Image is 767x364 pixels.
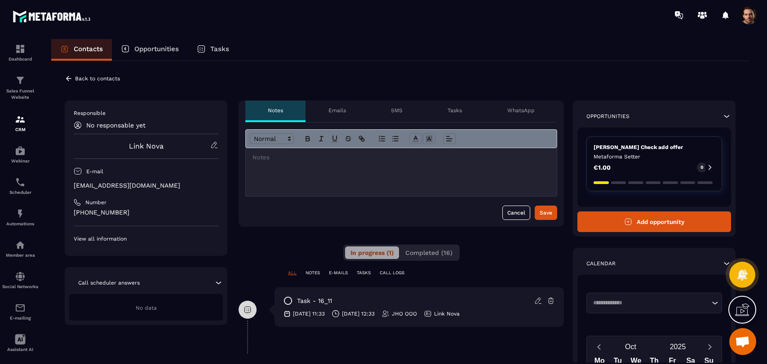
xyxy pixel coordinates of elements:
[78,279,140,286] p: Call scheduler answers
[306,270,320,276] p: NOTES
[15,75,26,86] img: formation
[700,164,703,171] p: 0
[15,177,26,188] img: scheduler
[2,127,38,132] p: CRM
[74,110,218,117] p: Responsible
[2,37,38,68] a: formationformationDashboard
[2,139,38,170] a: automationsautomationsWebinar
[2,202,38,233] a: automationsautomationsAutomations
[15,114,26,125] img: formation
[392,310,417,317] p: JHO OOO
[329,270,348,276] p: E-MAILS
[74,208,218,217] p: [PHONE_NUMBER]
[268,107,283,114] p: Notes
[129,142,164,150] a: Link Nova
[590,298,709,307] input: Search for option
[2,158,38,163] p: Webinar
[86,122,146,129] p: No responsable yet
[15,145,26,156] img: automations
[86,168,103,175] p: E-mail
[188,39,238,61] a: Tasks
[400,246,458,259] button: Completed (16)
[2,170,38,202] a: schedulerschedulerScheduler
[74,181,218,190] p: [EMAIL_ADDRESS][DOMAIN_NAME]
[594,144,715,151] p: [PERSON_NAME] Check add offer
[134,45,179,53] p: Opportunities
[328,107,346,114] p: Emails
[2,68,38,107] a: formationformationSales Funnel Website
[85,199,106,206] p: Number
[2,327,38,359] a: Assistant AI
[210,45,229,53] p: Tasks
[507,107,535,114] p: WhatsApp
[586,260,616,267] p: Calendar
[2,107,38,139] a: formationformationCRM
[535,206,557,220] button: Save
[434,310,460,317] p: Link Nova
[577,211,731,232] button: Add opportunity
[342,310,375,317] p: [DATE] 12:33
[345,246,399,259] button: In progress (1)
[15,303,26,313] img: email
[405,249,452,256] span: Completed (16)
[391,107,403,114] p: SMS
[2,233,38,264] a: automationsautomationsMember area
[448,107,462,114] p: Tasks
[701,341,718,353] button: Next month
[729,328,756,355] div: Mở cuộc trò chuyện
[2,284,38,289] p: Social Networks
[15,271,26,282] img: social-network
[2,296,38,327] a: emailemailE-mailing
[74,235,218,242] p: View all information
[2,347,38,352] p: Assistant AI
[75,75,120,82] p: Back to contacts
[2,264,38,296] a: social-networksocial-networkSocial Networks
[112,39,188,61] a: Opportunities
[74,45,103,53] p: Contacts
[2,221,38,226] p: Automations
[136,305,157,311] span: No data
[297,297,332,305] p: task - 16_11
[380,270,404,276] p: CALL LOGS
[594,164,611,171] p: €1.00
[590,341,607,353] button: Previous month
[2,190,38,195] p: Scheduler
[502,206,530,220] button: Cancel
[350,249,394,256] span: In progress (1)
[15,44,26,54] img: formation
[288,270,297,276] p: ALL
[15,240,26,250] img: automations
[607,339,654,355] button: Open months overlay
[293,310,325,317] p: [DATE] 11:33
[15,208,26,219] img: automations
[586,113,630,120] p: Opportunities
[2,57,38,61] p: Dashboard
[357,270,371,276] p: TASKS
[2,253,38,258] p: Member area
[540,208,552,217] div: Save
[2,88,38,101] p: Sales Funnel Website
[654,339,701,355] button: Open years overlay
[51,39,112,61] a: Contacts
[594,153,715,160] p: Metaforma Setter
[13,8,93,25] img: logo
[2,316,38,320] p: E-mailing
[586,293,722,313] div: Search for option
